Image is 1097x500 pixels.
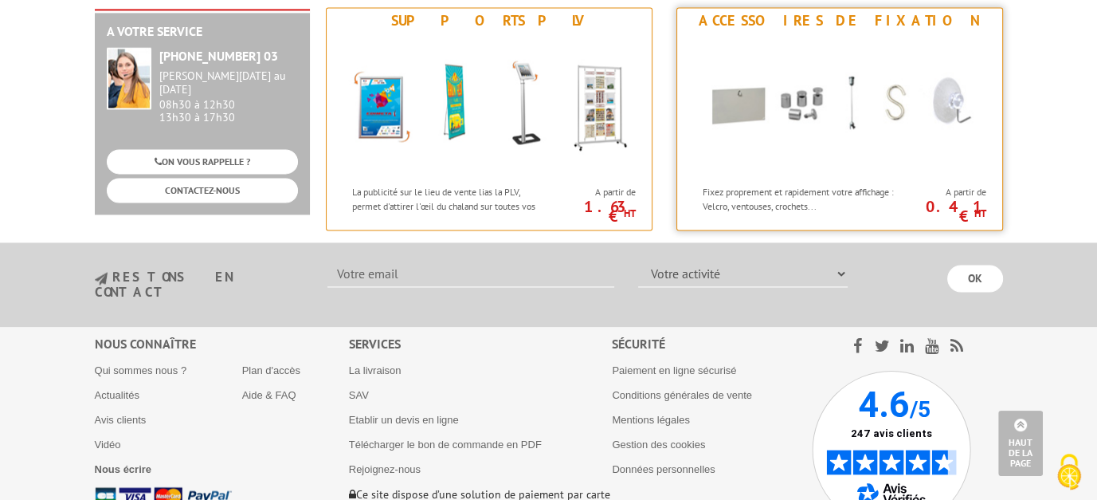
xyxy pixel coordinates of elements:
[95,335,349,353] div: Nous connaître
[623,207,635,220] sup: HT
[681,12,998,30] div: Accessoires de fixation
[95,389,139,401] a: Actualités
[612,463,715,475] a: Données personnelles
[95,439,121,451] a: Vidéo
[107,25,298,39] h2: A votre service
[904,186,985,199] span: A partir de
[554,186,635,199] span: A partir de
[692,33,987,177] img: Accessoires de fixation
[159,69,298,124] div: 08h30 à 12h30 13h30 à 17h30
[1049,452,1089,492] img: Cookies (fenêtre modale)
[159,69,298,96] div: [PERSON_NAME][DATE] au [DATE]
[612,389,752,401] a: Conditions générales de vente
[1041,446,1097,500] button: Cookies (fenêtre modale)
[703,185,900,212] p: Fixez proprement et rapidement votre affichage : Velcro, ventouses, crochets...
[242,364,300,376] a: Plan d'accès
[95,463,152,475] a: Nous écrire
[546,202,635,221] p: 1.63 €
[327,260,614,287] input: Votre email
[352,185,550,226] p: La publicité sur le lieu de vente lias la PLV, permet d'attirer l'œil du chaland sur toutes vos c...
[159,48,278,64] strong: [PHONE_NUMBER] 03
[95,414,147,426] a: Avis clients
[947,265,1003,292] input: OK
[612,439,705,451] a: Gestion des cookies
[349,414,459,426] a: Etablir un devis en ligne
[95,270,304,298] h3: restons en contact
[896,202,985,221] p: 0.41 €
[349,335,613,353] div: Services
[612,335,812,353] div: Sécurité
[974,207,985,220] sup: HT
[107,178,298,203] a: CONTACTEZ-NOUS
[95,364,187,376] a: Qui sommes nous ?
[612,414,690,426] a: Mentions légales
[349,463,421,475] a: Rejoignez-nous
[95,272,108,285] img: newsletter.jpg
[242,389,296,401] a: Aide & FAQ
[107,47,151,109] img: widget-service.jpg
[998,411,1043,476] a: Haut de la page
[676,7,1003,230] a: Accessoires de fixation Accessoires de fixation Fixez proprement et rapidement votre affichage : ...
[349,364,402,376] a: La livraison
[342,33,637,177] img: Supports PLV
[331,12,648,30] div: Supports PLV
[326,7,652,230] a: Supports PLV Supports PLV La publicité sur le lieu de vente lias la PLV, permet d'attirer l'œil d...
[107,149,298,174] a: ON VOUS RAPPELLE ?
[612,364,736,376] a: Paiement en ligne sécurisé
[349,389,369,401] a: SAV
[349,439,542,451] a: Télécharger le bon de commande en PDF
